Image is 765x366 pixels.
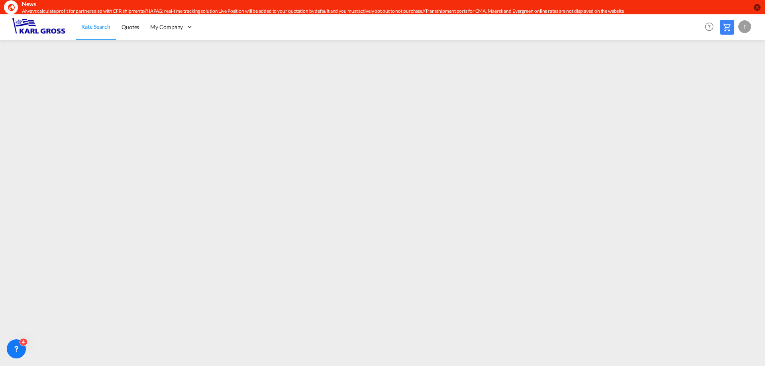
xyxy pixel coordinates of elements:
md-icon: icon-earth [7,3,15,11]
div: My Company [145,14,199,40]
span: My Company [150,23,183,31]
div: F [738,20,751,33]
img: 3269c73066d711f095e541db4db89301.png [12,18,66,36]
div: Always calculate profit for partners also with CFR shipments//HAPAG: real-time tracking solution ... [22,8,647,15]
span: Quotes [122,23,139,30]
a: Quotes [116,14,145,40]
span: Help [702,20,716,33]
span: Rate Search [81,23,110,30]
div: Help [702,20,720,34]
a: Rate Search [76,14,116,40]
button: icon-close-circle [753,3,761,11]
